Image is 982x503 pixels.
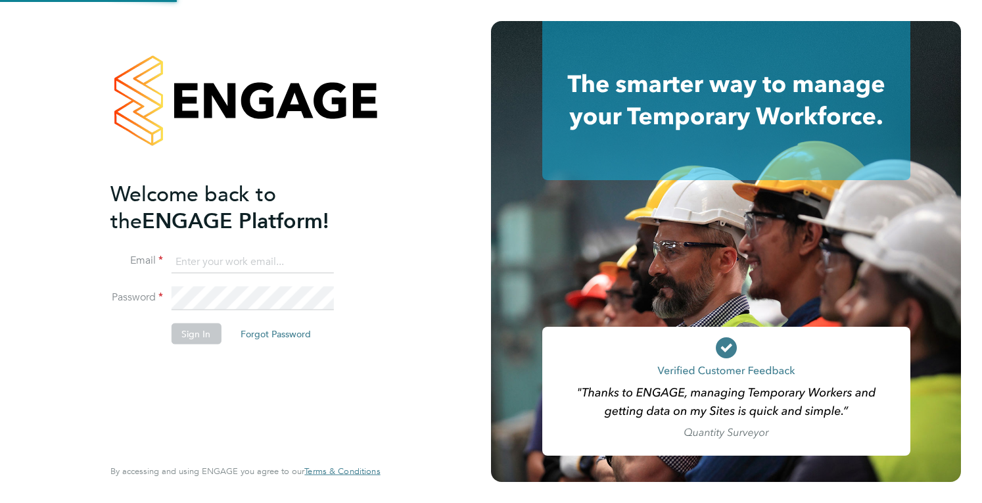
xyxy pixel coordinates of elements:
span: By accessing and using ENGAGE you agree to our [110,466,380,477]
label: Email [110,254,163,268]
a: Terms & Conditions [304,466,380,477]
button: Sign In [171,323,221,345]
span: Welcome back to the [110,181,276,233]
input: Enter your work email... [171,250,333,274]
label: Password [110,291,163,304]
button: Forgot Password [230,323,321,345]
h2: ENGAGE Platform! [110,180,367,234]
